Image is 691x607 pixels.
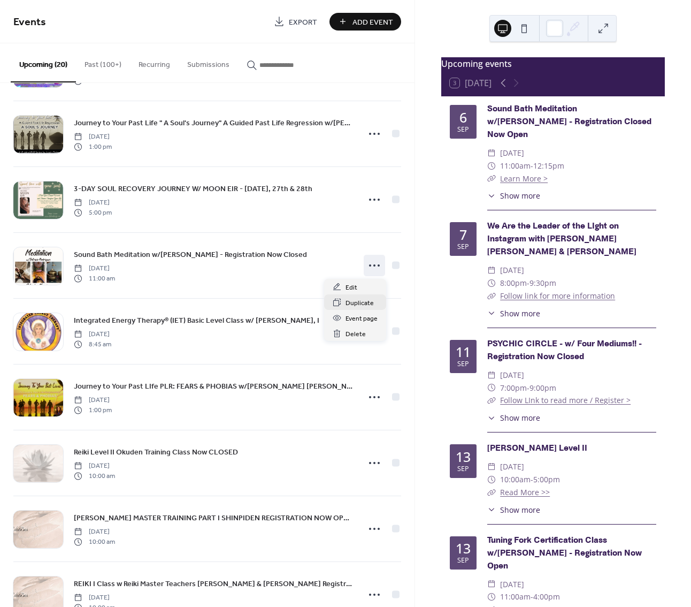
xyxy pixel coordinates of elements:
span: 10:00am [500,473,531,486]
div: ​ [487,308,496,319]
span: [DATE] [74,527,115,537]
a: Read More >> [500,487,550,497]
span: Edit [345,282,357,293]
span: 9:00pm [529,382,556,394]
span: 11:00 am [74,274,115,283]
span: [PERSON_NAME] MASTER TRAINING PART I SHINPIDEN REGISTRATION NOW OPEN [74,513,353,524]
div: ​ [487,277,496,290]
span: [DATE] [500,460,524,473]
a: Tuning Fork Certification Class w/[PERSON_NAME] - Registration Now Open [487,535,642,572]
div: Sep [457,126,469,133]
button: Upcoming (20) [11,43,76,82]
a: Export [266,13,325,31]
span: Delete [345,329,366,340]
div: ​ [487,394,496,407]
span: Event page [345,313,378,324]
span: 12:15pm [533,160,564,172]
span: 10:00 am [74,471,115,481]
button: Recurring [130,43,179,81]
button: Past (100+) [76,43,130,81]
span: [DATE] [74,264,115,274]
span: Show more [500,308,540,319]
a: [PERSON_NAME] Level II [487,443,587,454]
a: We Are the Leader of the LIght on Instagram with [PERSON_NAME] [PERSON_NAME] & [PERSON_NAME] [487,221,636,257]
span: 1:00 pm [74,405,112,415]
div: 13 [456,542,471,555]
div: Sep [457,557,469,564]
button: ​Show more [487,412,540,423]
span: 3-DAY SOUL RECOVERY JOURNEY W/ MOON EIR - [DATE], 27th & 28th [74,184,312,195]
a: 3-DAY SOUL RECOVERY JOURNEY W/ MOON EIR - [DATE], 27th & 28th [74,183,312,195]
span: [DATE] [74,198,112,208]
span: Show more [500,504,540,515]
div: ​ [487,473,496,486]
div: ​ [487,147,496,160]
a: Follow link for more information [500,291,615,301]
span: 5:00pm [533,473,560,486]
a: Sound Bath Meditation w/[PERSON_NAME] - Registration Closed Now Open [487,103,651,140]
span: [DATE] [74,132,112,142]
div: 7 [459,228,467,241]
div: 6 [459,111,467,124]
div: Sep [457,466,469,473]
a: REIKI I Class w Reiki Master Teachers [PERSON_NAME] & [PERSON_NAME] Registration Now Open [74,578,353,590]
span: - [527,382,529,394]
span: - [527,277,529,290]
button: Add Event [329,13,401,31]
span: Reiki Level II Okuden Training Class Now CLOSED [74,447,238,458]
span: Show more [500,412,540,423]
span: 11:00am [500,590,531,603]
span: 7:00pm [500,382,527,394]
span: REIKI I Class w Reiki Master Teachers [PERSON_NAME] & [PERSON_NAME] Registration Now Open [74,579,353,590]
span: 9:30pm [529,277,556,290]
div: Upcoming events [441,57,665,70]
span: Events [13,12,46,33]
button: ​Show more [487,504,540,515]
a: PSYCHIC CIRCLE - w/ Four Mediums!! - Registration Now Closed [487,338,642,362]
span: Integrated Energy Therapy® (IET) Basic Level Class w/ [PERSON_NAME], I [74,315,319,327]
div: ​ [487,172,496,185]
a: [PERSON_NAME] MASTER TRAINING PART I SHINPIDEN REGISTRATION NOW OPEN [74,512,353,524]
span: - [531,473,533,486]
span: - [531,590,533,603]
span: Export [289,17,317,28]
div: ​ [487,190,496,201]
span: Show more [500,190,540,201]
div: ​ [487,412,496,423]
a: Journey to Your Past Life " A Soul's Journey" A Guided Past Life Regression w/[PERSON_NAME] [PERS... [74,117,353,129]
div: 11 [456,345,471,359]
span: 8:45 am [74,339,111,349]
span: 10:00 am [74,537,115,547]
div: ​ [487,486,496,499]
span: Duplicate [345,298,374,309]
span: - [531,160,533,172]
div: ​ [487,460,496,473]
span: [DATE] [500,369,524,382]
a: Journey to Your Past LIfe PLR: FEARS & PHOBIAS w/[PERSON_NAME] [PERSON_NAME] [74,380,353,392]
span: 11:00am [500,160,531,172]
div: ​ [487,590,496,603]
button: Submissions [179,43,238,81]
a: Learn More > [500,173,548,184]
button: ​Show more [487,190,540,201]
span: 5:00 pm [74,208,112,217]
span: Add Event [352,17,393,28]
span: 1:00 pm [74,142,112,151]
span: Journey to Your Past LIfe PLR: FEARS & PHOBIAS w/[PERSON_NAME] [PERSON_NAME] [74,381,353,392]
div: ​ [487,382,496,394]
div: Sep [457,361,469,368]
div: ​ [487,264,496,277]
span: Journey to Your Past Life " A Soul's Journey" A Guided Past Life Regression w/[PERSON_NAME] [PERS... [74,118,353,129]
span: [DATE] [500,264,524,277]
span: [DATE] [74,396,112,405]
div: ​ [487,578,496,591]
span: [DATE] [74,330,111,339]
div: ​ [487,504,496,515]
span: [DATE] [74,461,115,471]
div: 13 [456,450,471,464]
span: [DATE] [500,578,524,591]
div: ​ [487,290,496,302]
div: ​ [487,369,496,382]
span: 4:00pm [533,590,560,603]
